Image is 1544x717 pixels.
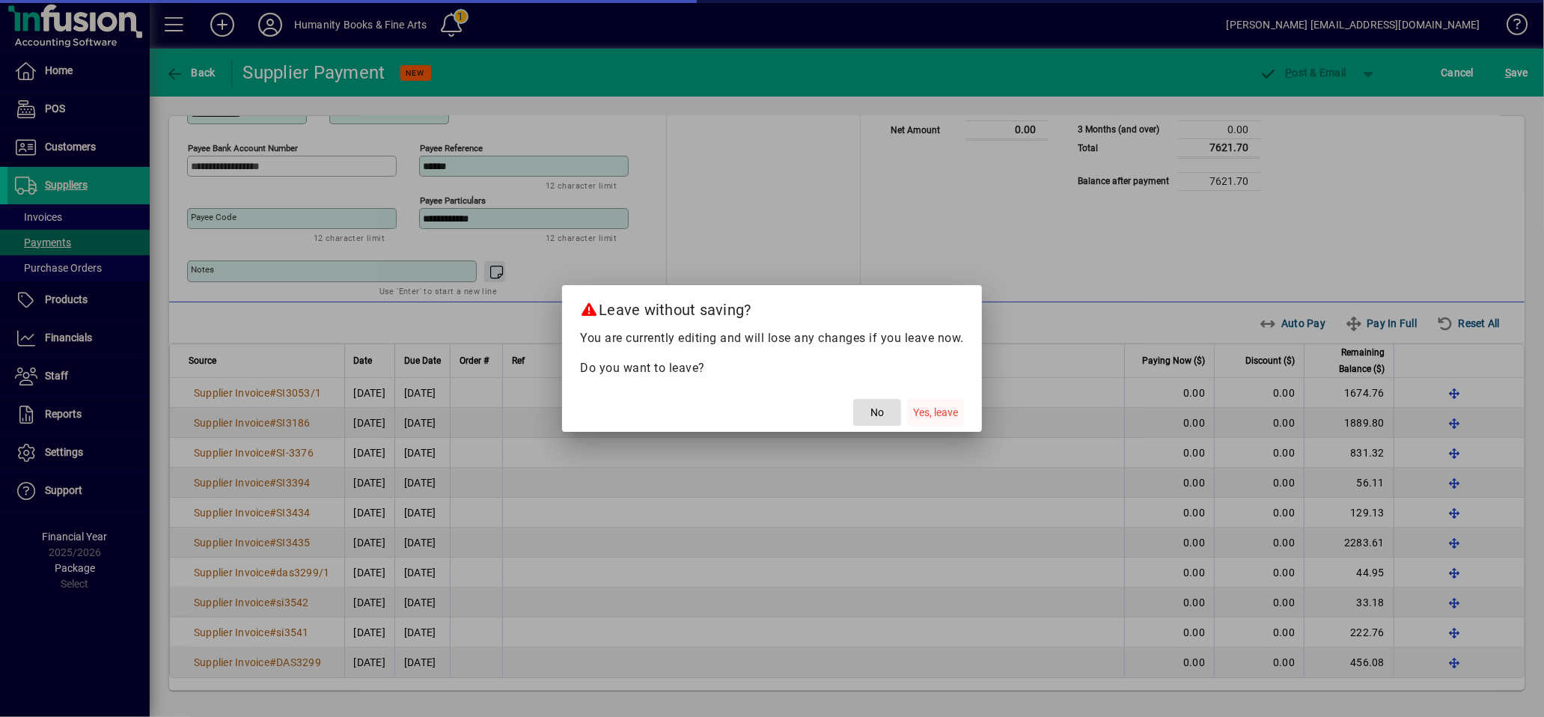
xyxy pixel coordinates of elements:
[562,285,982,329] h2: Leave without saving?
[580,329,964,347] p: You are currently editing and will lose any changes if you leave now.
[580,359,964,377] p: Do you want to leave?
[913,405,958,421] span: Yes, leave
[853,399,901,426] button: No
[870,405,884,421] span: No
[907,399,964,426] button: Yes, leave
